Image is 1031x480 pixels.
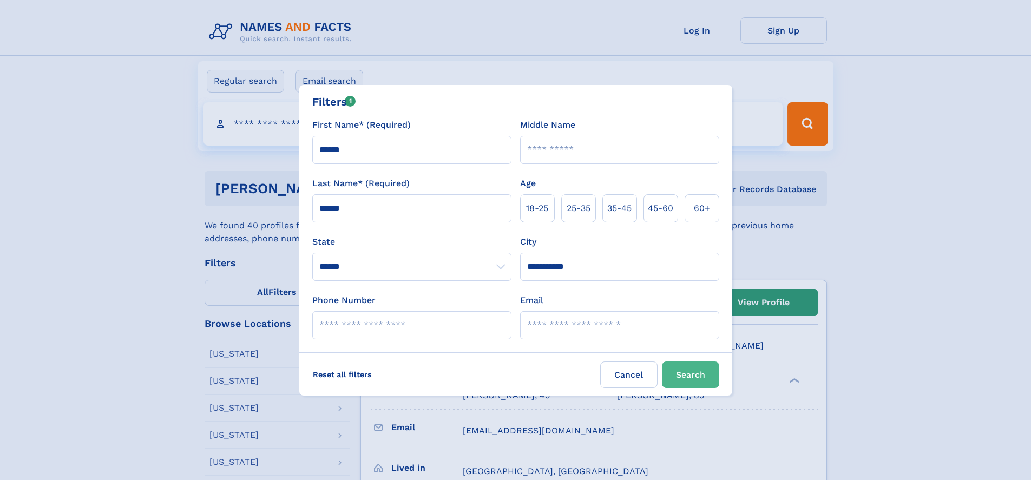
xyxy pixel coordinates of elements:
[312,94,356,110] div: Filters
[312,294,376,307] label: Phone Number
[312,119,411,131] label: First Name* (Required)
[312,177,410,190] label: Last Name* (Required)
[607,202,632,215] span: 35‑45
[520,119,575,131] label: Middle Name
[567,202,590,215] span: 25‑35
[662,361,719,388] button: Search
[648,202,673,215] span: 45‑60
[600,361,658,388] label: Cancel
[694,202,710,215] span: 60+
[520,177,536,190] label: Age
[312,235,511,248] label: State
[520,294,543,307] label: Email
[306,361,379,387] label: Reset all filters
[520,235,536,248] label: City
[526,202,548,215] span: 18‑25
